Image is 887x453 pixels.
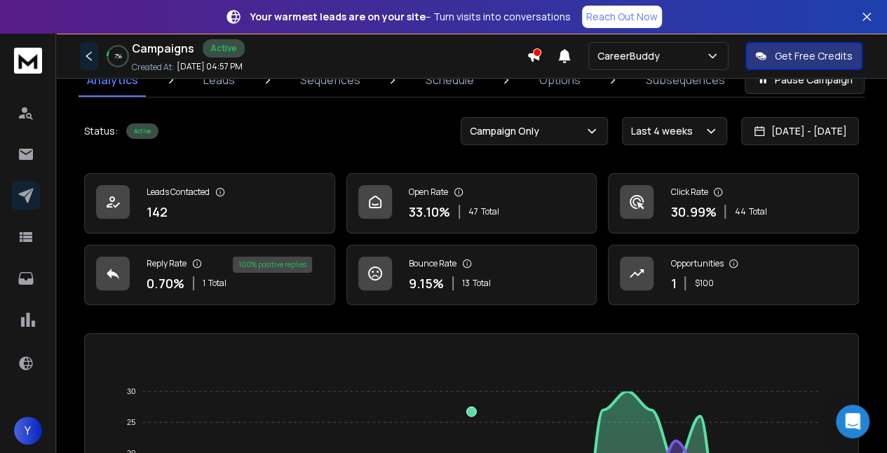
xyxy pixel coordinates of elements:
p: Click Rate [670,187,707,198]
div: Active [203,39,245,58]
p: Options [539,72,581,88]
h1: Campaigns [132,40,194,57]
button: [DATE] - [DATE] [741,117,859,145]
img: logo [14,48,42,74]
p: 9.15 % [409,273,444,293]
p: Reply Rate [147,258,187,269]
a: Sequences [292,63,368,97]
a: Schedule [417,63,482,97]
button: Pause Campaign [745,66,865,94]
span: Total [481,206,499,217]
p: 33.10 % [409,202,450,222]
span: 13 [462,278,470,289]
p: Leads [203,72,235,88]
p: 1 [670,273,676,293]
strong: Your warmest leads are on your site [250,10,426,23]
tspan: 25 [127,418,135,426]
a: Reply Rate0.70%1Total100% positive replies [84,245,335,305]
button: Y [14,417,42,445]
span: Total [748,206,766,217]
p: Schedule [426,72,474,88]
a: Options [531,63,589,97]
p: 142 [147,202,168,222]
p: $ 100 [694,278,713,289]
div: 100 % positive replies [233,257,312,273]
a: Click Rate30.99%44Total [608,173,859,234]
p: – Turn visits into conversations [250,10,571,24]
span: 1 [203,278,205,289]
p: Opportunities [670,258,723,269]
span: Total [473,278,491,289]
a: Open Rate33.10%47Total [346,173,597,234]
p: Reach Out Now [586,10,658,24]
p: Analytics [87,72,138,88]
p: CareerBuddy [597,49,665,63]
span: Total [208,278,226,289]
a: Bounce Rate9.15%13Total [346,245,597,305]
p: 7 % [114,52,122,60]
span: 44 [734,206,745,217]
p: [DATE] 04:57 PM [177,61,243,72]
tspan: 30 [127,387,135,395]
a: Leads [195,63,243,97]
p: Sequences [300,72,360,88]
p: Get Free Credits [775,49,853,63]
p: 30.99 % [670,202,716,222]
a: Analytics [79,63,147,97]
p: Open Rate [409,187,448,198]
p: Bounce Rate [409,258,456,269]
p: Campaign Only [470,124,545,138]
p: 0.70 % [147,273,184,293]
a: Leads Contacted142 [84,173,335,234]
div: Active [126,123,158,139]
a: Subsequences [637,63,733,97]
p: Created At: [132,62,174,73]
p: Status: [84,124,118,138]
p: Subsequences [646,72,725,88]
a: Opportunities1$100 [608,245,859,305]
span: 47 [468,206,478,217]
p: Last 4 weeks [631,124,698,138]
p: Leads Contacted [147,187,210,198]
div: Open Intercom Messenger [836,405,869,438]
button: Get Free Credits [745,42,862,70]
a: Reach Out Now [582,6,662,28]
